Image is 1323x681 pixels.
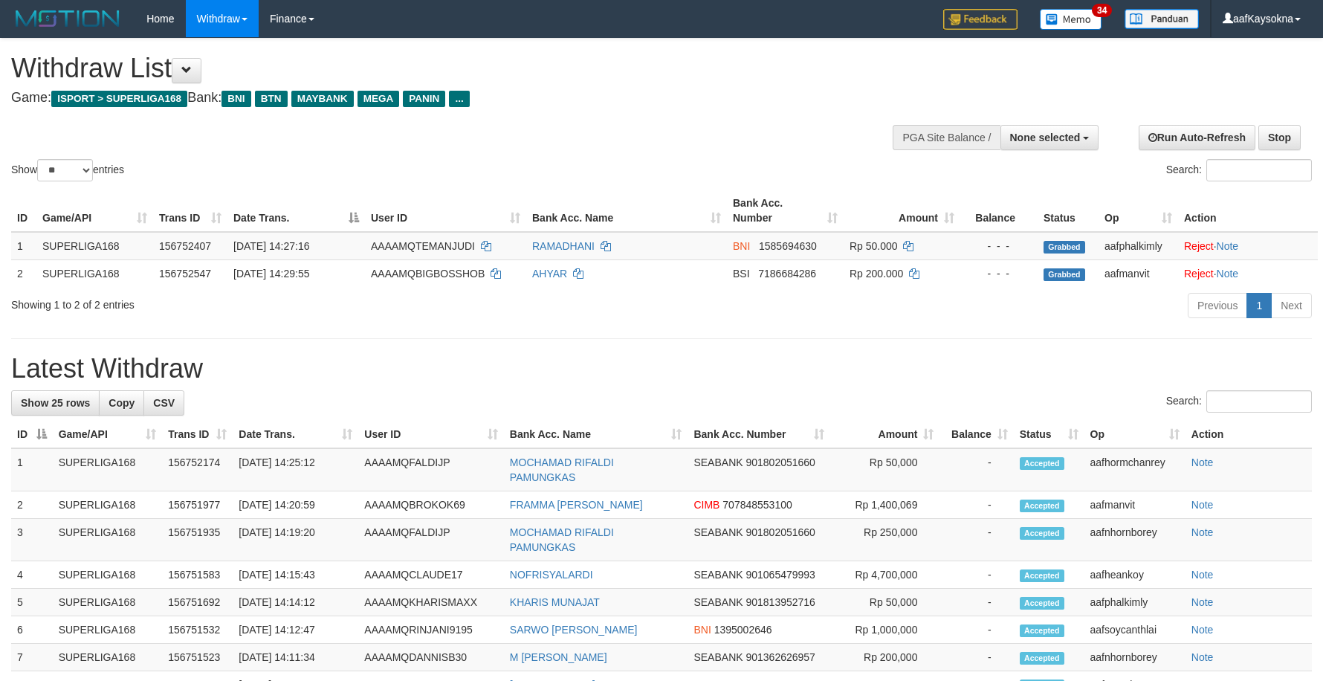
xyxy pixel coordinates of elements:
td: aafheankoy [1084,561,1185,589]
span: SEABANK [693,596,743,608]
td: aafphalkimly [1084,589,1185,616]
a: Note [1191,456,1214,468]
span: BNI [693,624,711,636]
span: Grabbed [1044,241,1085,254]
a: CSV [143,390,184,416]
td: 3 [11,519,53,561]
span: Accepted [1020,527,1064,540]
a: Reject [1184,240,1214,252]
td: - [939,491,1013,519]
td: 156751692 [162,589,233,616]
td: SUPERLIGA168 [53,589,163,616]
span: 156752407 [159,240,211,252]
th: Date Trans.: activate to sort column ascending [233,421,358,448]
a: Note [1217,240,1239,252]
td: AAAAMQCLAUDE17 [358,561,503,589]
td: Rp 1,400,069 [830,491,939,519]
a: Reject [1184,268,1214,280]
div: PGA Site Balance / [893,125,1000,150]
span: 34 [1092,4,1112,17]
td: 7 [11,644,53,671]
span: MEGA [358,91,400,107]
td: aafnhornborey [1084,519,1185,561]
td: - [939,561,1013,589]
select: Showentries [37,159,93,181]
span: Copy 901802051660 to clipboard [745,456,815,468]
td: [DATE] 14:20:59 [233,491,358,519]
span: Copy 707848553100 to clipboard [722,499,792,511]
td: aafnhornborey [1084,644,1185,671]
span: CIMB [693,499,719,511]
span: [DATE] 14:29:55 [233,268,309,280]
th: Op: activate to sort column ascending [1099,190,1178,232]
img: panduan.png [1125,9,1199,29]
td: SUPERLIGA168 [53,644,163,671]
a: Note [1191,526,1214,538]
td: 1 [11,448,53,491]
span: SEABANK [693,651,743,663]
a: MOCHAMAD RIFALDI PAMUNGKAS [510,456,614,483]
th: Action [1178,190,1318,232]
span: AAAAMQBIGBOSSHOB [371,268,485,280]
td: 156751583 [162,561,233,589]
span: Copy 1395002646 to clipboard [714,624,772,636]
a: Run Auto-Refresh [1139,125,1255,150]
input: Search: [1206,159,1312,181]
th: Game/API: activate to sort column ascending [36,190,153,232]
th: ID [11,190,36,232]
td: AAAAMQDANNISB30 [358,644,503,671]
a: Copy [99,390,144,416]
span: Accepted [1020,569,1064,582]
span: SEABANK [693,569,743,581]
td: [DATE] 14:19:20 [233,519,358,561]
a: SARWO [PERSON_NAME] [510,624,638,636]
td: Rp 1,000,000 [830,616,939,644]
a: Previous [1188,293,1247,318]
th: Op: activate to sort column ascending [1084,421,1185,448]
td: SUPERLIGA168 [53,448,163,491]
td: 4 [11,561,53,589]
td: [DATE] 14:14:12 [233,589,358,616]
th: Trans ID: activate to sort column ascending [162,421,233,448]
td: 2 [11,259,36,287]
a: Note [1217,268,1239,280]
input: Search: [1206,390,1312,413]
td: SUPERLIGA168 [36,259,153,287]
a: NOFRISYALARDI [510,569,593,581]
span: Grabbed [1044,268,1085,281]
td: [DATE] 14:11:34 [233,644,358,671]
th: Balance: activate to sort column ascending [939,421,1013,448]
th: Bank Acc. Number: activate to sort column ascending [688,421,830,448]
th: Bank Acc. Number: activate to sort column ascending [727,190,844,232]
td: aafmanvit [1099,259,1178,287]
span: ... [449,91,469,107]
span: Accepted [1020,652,1064,665]
a: Show 25 rows [11,390,100,416]
a: Note [1191,651,1214,663]
td: SUPERLIGA168 [53,561,163,589]
td: [DATE] 14:25:12 [233,448,358,491]
td: Rp 200,000 [830,644,939,671]
td: - [939,448,1013,491]
td: aafphalkimly [1099,232,1178,260]
td: Rp 50,000 [830,448,939,491]
td: 156751523 [162,644,233,671]
a: MOCHAMAD RIFALDI PAMUNGKAS [510,526,614,553]
span: 156752547 [159,268,211,280]
td: - [939,644,1013,671]
th: User ID: activate to sort column ascending [358,421,503,448]
td: Rp 50,000 [830,589,939,616]
span: Copy 901362626957 to clipboard [745,651,815,663]
img: MOTION_logo.png [11,7,124,30]
button: None selected [1000,125,1099,150]
span: Accepted [1020,597,1064,610]
td: [DATE] 14:12:47 [233,616,358,644]
td: 156751977 [162,491,233,519]
td: - [939,519,1013,561]
th: Bank Acc. Name: activate to sort column ascending [526,190,727,232]
th: Status: activate to sort column ascending [1014,421,1084,448]
a: AHYAR [532,268,567,280]
a: Note [1191,596,1214,608]
span: None selected [1010,132,1081,143]
label: Search: [1166,159,1312,181]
